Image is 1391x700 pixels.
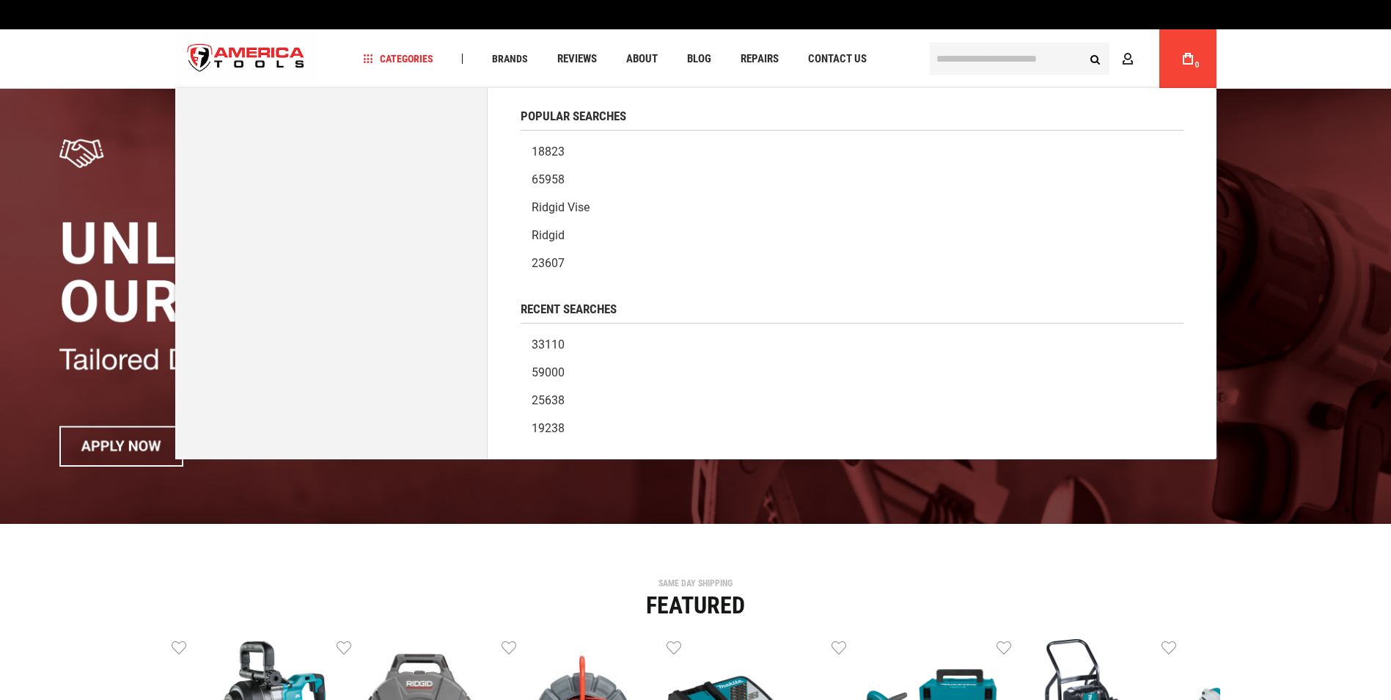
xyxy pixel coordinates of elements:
span: Blog [687,54,711,65]
span: About [626,54,658,65]
a: About [620,49,664,69]
span: Popular Searches [521,110,626,123]
a: 23607 [521,249,1183,277]
span: Categories [363,54,433,64]
a: 33110 [521,331,1183,359]
a: Brands [485,49,535,69]
a: 18823 [521,138,1183,166]
a: Ridgid vise [521,194,1183,222]
img: America Tools [175,32,318,87]
span: Recent Searches [521,303,617,316]
a: Contact Us [801,49,873,69]
span: Contact Us [808,54,867,65]
a: Ridgid [521,222,1183,249]
a: Categories [356,49,440,69]
a: store logo [175,32,318,87]
span: Brands [492,54,528,64]
a: Repairs [734,49,785,69]
div: SAME DAY SHIPPING [172,579,1220,588]
a: 65958 [521,166,1183,194]
a: Blog [680,49,718,69]
span: Repairs [741,54,779,65]
a: 59000 [521,359,1183,387]
span: 0 [1195,61,1200,69]
button: Search [1082,45,1109,73]
a: Reviews [551,49,603,69]
a: 19238 [521,415,1183,442]
a: 25638 [521,387,1183,415]
div: Featured [172,594,1220,617]
a: 0 [1174,29,1202,88]
span: Reviews [557,54,597,65]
